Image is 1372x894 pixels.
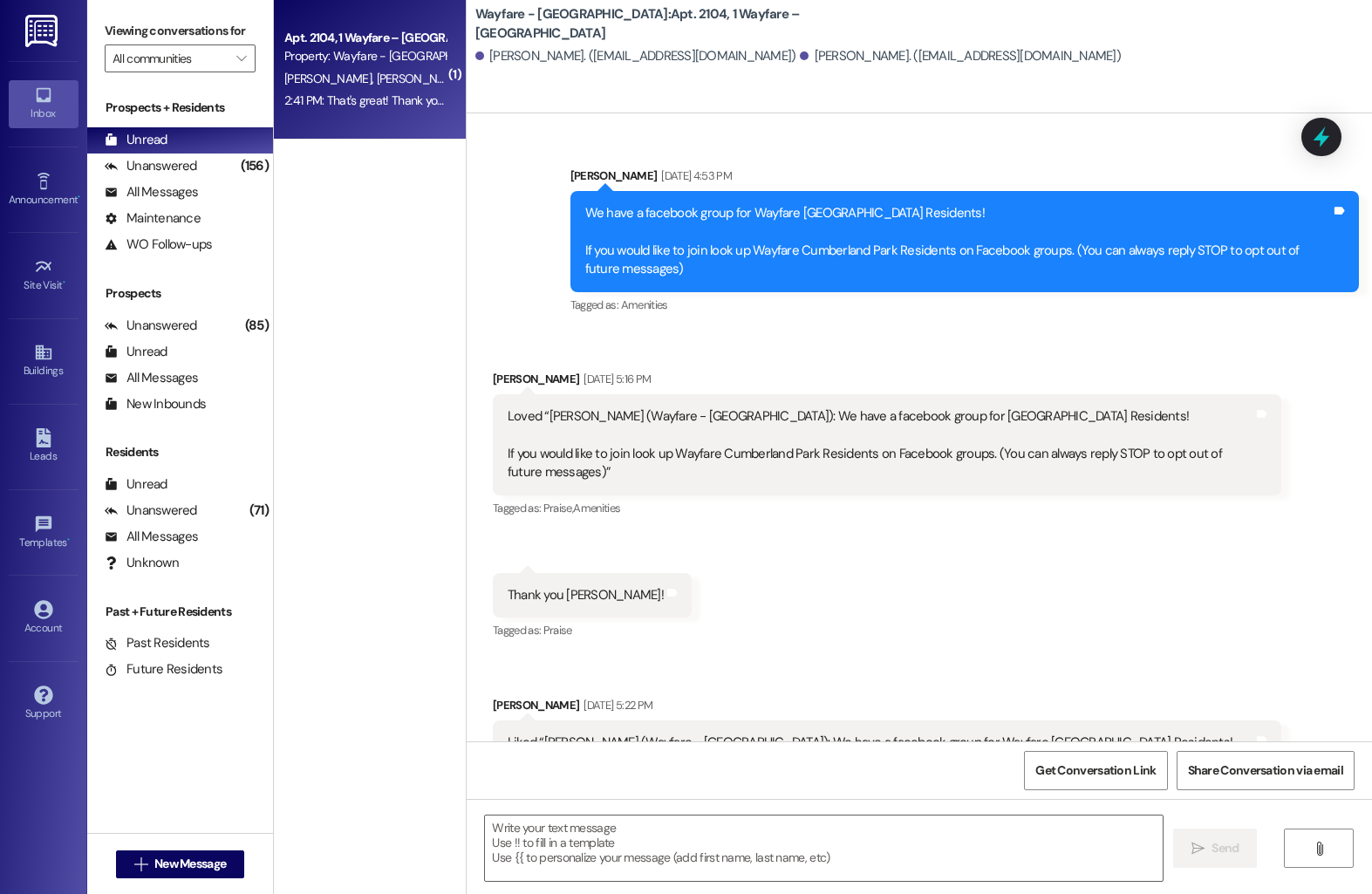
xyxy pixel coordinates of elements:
[585,204,1331,279] div: We have a facebook group for Wayfare [GEOGRAPHIC_DATA] Residents! If you would like to join look ...
[105,369,198,387] div: All Messages
[9,509,78,556] a: Templates •
[105,317,197,335] div: Unanswered
[1177,751,1355,790] button: Share Conversation via email
[1173,829,1258,868] button: Send
[87,443,273,461] div: Residents
[236,51,246,65] i: 
[9,80,78,127] a: Inbox
[105,343,167,361] div: Unread
[9,252,78,299] a: Site Visit •
[493,495,1281,521] div: Tagged as:
[9,423,78,470] a: Leads
[105,235,212,254] div: WO Follow-ups
[284,71,377,86] span: [PERSON_NAME]
[1024,751,1167,790] button: Get Conversation Link
[105,634,210,652] div: Past Residents
[9,680,78,727] a: Support
[284,92,558,108] div: 2:41 PM: That's great! Thank you so much for checking!
[105,660,222,679] div: Future Residents
[67,534,70,546] span: •
[570,292,1359,317] div: Tagged as:
[105,475,167,494] div: Unread
[1035,761,1156,780] span: Get Conversation Link
[1313,842,1326,856] i: 
[800,47,1121,65] div: [PERSON_NAME]. ([EMAIL_ADDRESS][DOMAIN_NAME])
[105,528,198,546] div: All Messages
[105,502,197,520] div: Unanswered
[241,312,273,339] div: (85)
[284,47,446,65] div: Property: Wayfare - [GEOGRAPHIC_DATA]
[116,850,245,878] button: New Message
[493,618,692,643] div: Tagged as:
[543,501,573,515] span: Praise ,
[245,497,273,524] div: (71)
[621,297,668,312] span: Amenities
[475,5,824,43] b: Wayfare - [GEOGRAPHIC_DATA]: Apt. 2104, 1 Wayfare – [GEOGRAPHIC_DATA]
[475,47,796,65] div: [PERSON_NAME]. ([EMAIL_ADDRESS][DOMAIN_NAME])
[105,554,179,572] div: Unknown
[105,131,167,149] div: Unread
[508,407,1253,482] div: Loved “[PERSON_NAME] (Wayfare - [GEOGRAPHIC_DATA]): We have a facebook group for [GEOGRAPHIC_DATA...
[63,276,65,289] span: •
[543,623,572,638] span: Praise
[376,71,463,86] span: [PERSON_NAME]
[236,153,273,180] div: (156)
[1188,761,1343,780] span: Share Conversation via email
[105,17,256,44] label: Viewing conversations for
[105,395,206,413] div: New Inbounds
[508,586,664,604] div: Thank you [PERSON_NAME]!
[657,167,732,185] div: [DATE] 4:53 PM
[508,734,1253,809] div: Liked “[PERSON_NAME] (Wayfare - [GEOGRAPHIC_DATA]): We have a facebook group for Wayfare [GEOGRAP...
[87,603,273,621] div: Past + Future Residents
[573,501,620,515] span: Amenities
[78,191,80,203] span: •
[87,284,273,303] div: Prospects
[113,44,228,72] input: All communities
[105,209,201,228] div: Maintenance
[493,696,1281,720] div: [PERSON_NAME]
[105,183,198,201] div: All Messages
[105,157,197,175] div: Unanswered
[579,696,652,714] div: [DATE] 5:22 PM
[134,857,147,871] i: 
[25,15,61,47] img: ResiDesk Logo
[493,370,1281,394] div: [PERSON_NAME]
[1212,839,1239,857] span: Send
[9,595,78,642] a: Account
[284,29,446,47] div: Apt. 2104, 1 Wayfare – [GEOGRAPHIC_DATA]
[579,370,651,388] div: [DATE] 5:16 PM
[154,855,226,873] span: New Message
[1191,842,1205,856] i: 
[87,99,273,117] div: Prospects + Residents
[570,167,1359,191] div: [PERSON_NAME]
[9,338,78,385] a: Buildings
